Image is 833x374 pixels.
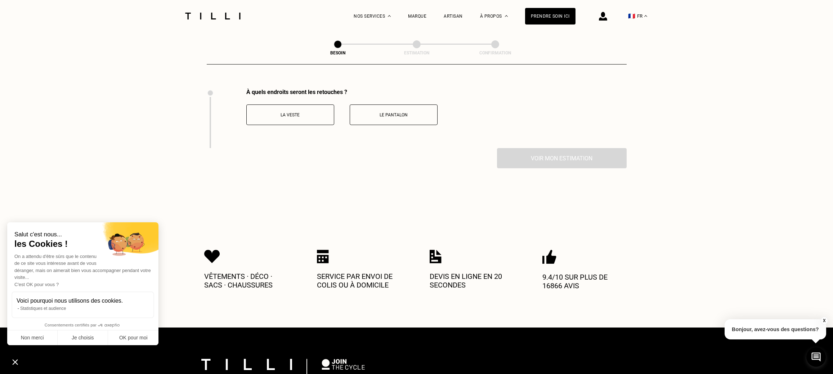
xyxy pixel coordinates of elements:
[725,319,826,339] p: Bonjour, avez-vous des questions?
[183,13,243,19] img: Logo du service de couturière Tilli
[350,104,438,125] button: Le pantalon
[317,250,329,263] img: Icon
[201,359,292,370] img: logo Tilli
[388,15,391,17] img: Menu déroulant
[542,273,629,290] p: 9.4/10 sur plus de 16866 avis
[408,14,426,19] a: Marque
[354,112,434,117] p: Le pantalon
[430,272,516,289] p: Devis en ligne en 20 secondes
[459,50,531,55] div: Confirmation
[542,250,556,264] img: Icon
[628,13,635,19] span: 🇫🇷
[204,272,291,289] p: Vêtements · Déco · Sacs · Chaussures
[820,317,828,325] button: X
[204,250,220,263] img: Icon
[644,15,647,17] img: menu déroulant
[525,8,576,25] a: Prendre soin ici
[246,89,438,95] div: À quels endroits seront les retouches ?
[246,104,334,125] button: La veste
[381,50,453,55] div: Estimation
[505,15,508,17] img: Menu déroulant à propos
[599,12,607,21] img: icône connexion
[322,359,365,370] img: logo Join The Cycle
[430,250,442,263] img: Icon
[302,50,374,55] div: Besoin
[444,14,463,19] a: Artisan
[317,272,403,289] p: Service par envoi de colis ou à domicile
[250,112,330,117] p: La veste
